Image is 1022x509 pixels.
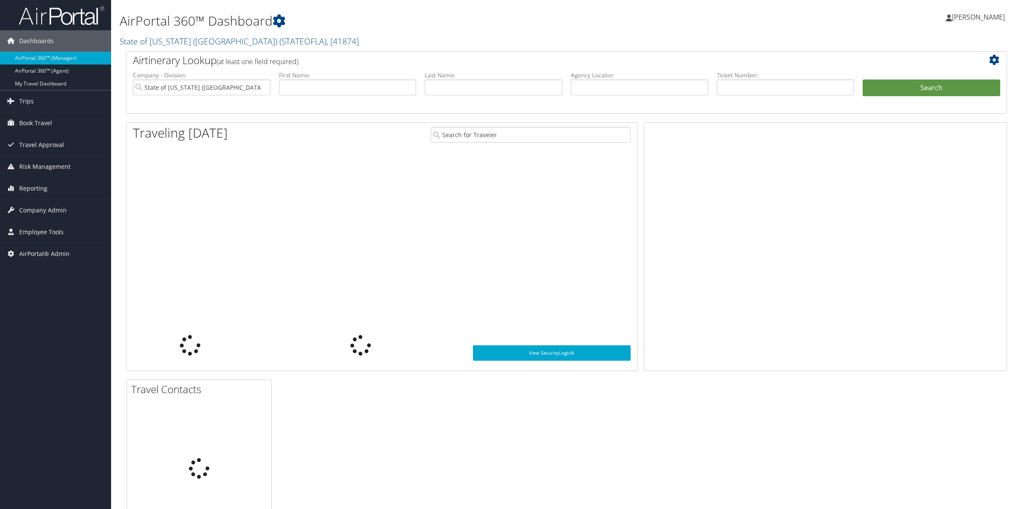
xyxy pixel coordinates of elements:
span: Employee Tools [19,221,64,243]
span: Risk Management [19,156,70,177]
button: Search [863,79,1000,97]
a: View SecurityLogic® [473,345,630,361]
h1: AirPortal 360™ Dashboard [120,12,716,30]
h2: Airtinerary Lookup [133,53,927,68]
span: Trips [19,91,34,112]
input: Search for Traveler [431,127,631,143]
span: AirPortal® Admin [19,243,70,265]
label: First Name: [279,71,417,79]
span: Reporting [19,178,47,199]
span: Book Travel [19,112,52,134]
span: (at least one field required) [217,57,298,66]
h2: Travel Contacts [131,382,271,397]
span: Travel Approval [19,134,64,156]
span: Dashboards [19,30,54,52]
h1: Traveling [DATE] [133,124,228,142]
label: Last Name: [425,71,562,79]
label: Company - Division: [133,71,270,79]
span: Company Admin [19,200,67,221]
label: Agency Locator: [571,71,708,79]
span: , [ 41874 ] [326,35,359,47]
label: Ticket Number: [717,71,855,79]
a: [PERSON_NAME] [946,4,1013,30]
span: [PERSON_NAME] [952,12,1005,22]
a: State of [US_STATE] ([GEOGRAPHIC_DATA]) [120,35,359,47]
img: airportal-logo.png [19,6,104,26]
span: ( STATEOFLA ) [279,35,326,47]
